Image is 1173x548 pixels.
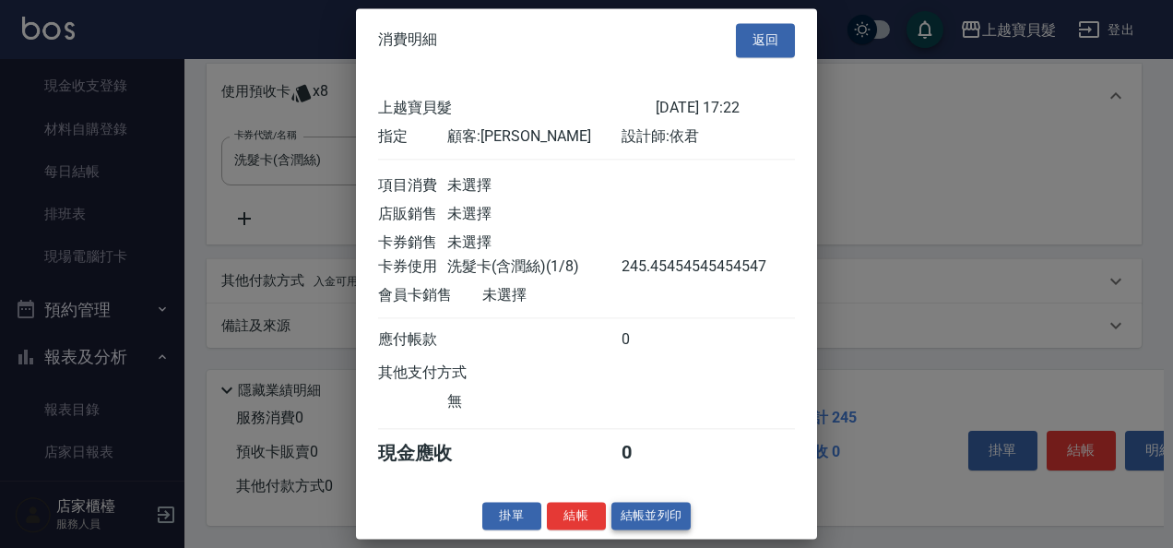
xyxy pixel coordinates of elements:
div: 指定 [378,127,447,147]
div: 顧客: [PERSON_NAME] [447,127,621,147]
span: 消費明細 [378,31,437,50]
div: 245.45454545454547 [622,257,691,277]
div: 現金應收 [378,441,482,466]
button: 結帳 [547,502,606,530]
button: 掛單 [482,502,541,530]
div: 0 [622,441,691,466]
div: 卡券銷售 [378,233,447,253]
div: 會員卡銷售 [378,286,482,305]
div: 未選擇 [482,286,656,305]
div: 0 [622,330,691,350]
div: 店販銷售 [378,205,447,224]
div: 項目消費 [378,176,447,196]
div: 應付帳款 [378,330,447,350]
div: 設計師: 依君 [622,127,795,147]
div: 上越寶貝髮 [378,99,656,118]
div: 其他支付方式 [378,363,517,383]
div: 未選擇 [447,176,621,196]
div: [DATE] 17:22 [656,99,795,118]
div: 未選擇 [447,233,621,253]
div: 無 [447,392,621,411]
div: 未選擇 [447,205,621,224]
button: 返回 [736,23,795,57]
div: 卡券使用 [378,257,447,277]
div: 洗髮卡(含潤絲)(1/8) [447,257,621,277]
button: 結帳並列印 [611,502,692,530]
